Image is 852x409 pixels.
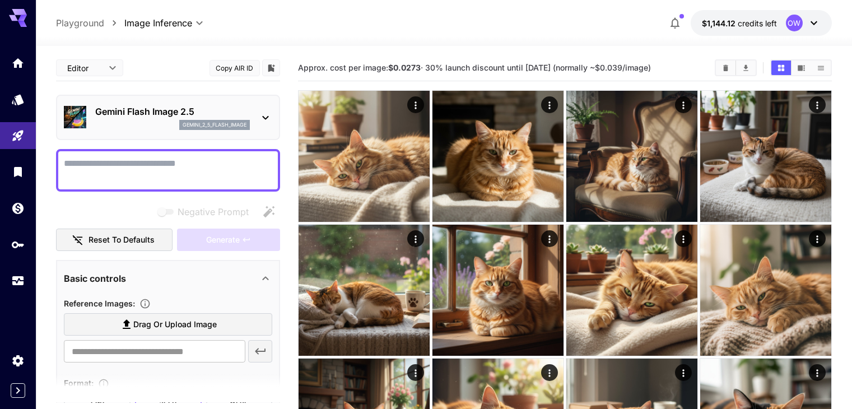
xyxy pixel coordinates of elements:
div: Actions [809,230,826,247]
div: Actions [407,96,424,113]
button: Clear Images [716,61,735,75]
img: 2Q== [432,225,564,356]
div: Actions [407,230,424,247]
img: 9k= [700,225,831,356]
div: Actions [675,364,692,381]
div: Home [11,56,25,70]
span: Editor [67,62,102,74]
div: OW [786,15,803,31]
div: API Keys [11,238,25,252]
button: Expand sidebar [11,383,25,398]
button: Show images in list view [811,61,831,75]
label: Drag or upload image [64,313,272,336]
nav: breadcrumb [56,16,124,30]
img: 2Q== [299,91,430,222]
button: Upload a reference image to guide the result. This is needed for Image-to-Image or Inpainting. Su... [135,298,155,309]
span: Drag or upload image [133,318,217,332]
button: Copy AIR ID [209,60,260,76]
span: Negative Prompt [178,205,249,219]
b: $0.0273 [388,63,421,72]
span: Image Inference [124,16,192,30]
div: Models [11,92,25,106]
div: Usage [11,274,25,288]
button: Show images in grid view [771,61,791,75]
span: Reference Images : [64,299,135,308]
div: Actions [541,364,558,381]
button: $1,144.12352OW [691,10,832,36]
button: Reset to defaults [56,229,173,252]
div: Wallet [11,201,25,215]
button: Add to library [266,61,276,75]
div: Clear ImagesDownload All [715,59,757,76]
div: Actions [541,96,558,113]
div: Actions [675,230,692,247]
div: Actions [809,96,826,113]
div: Actions [809,364,826,381]
div: $1,144.12352 [702,17,777,29]
img: 2Q== [299,225,430,356]
a: Playground [56,16,104,30]
span: $1,144.12 [702,18,738,28]
img: 9k= [432,91,564,222]
div: Settings [11,354,25,368]
div: Gemini Flash Image 2.5gemini_2_5_flash_image [64,100,272,134]
div: Actions [407,364,424,381]
p: gemini_2_5_flash_image [183,121,246,129]
button: Download All [736,61,756,75]
div: Actions [675,96,692,113]
button: Show images in video view [792,61,811,75]
div: Library [11,165,25,179]
img: 9k= [566,91,697,222]
img: 9k= [566,225,697,356]
div: Show images in grid viewShow images in video viewShow images in list view [770,59,832,76]
p: Basic controls [64,272,126,285]
span: Approx. cost per image: · 30% launch discount until [DATE] (normally ~$0.039/image) [298,63,651,72]
img: 9k= [700,91,831,222]
span: Negative prompts are not compatible with the selected model. [155,204,258,219]
div: Basic controls [64,265,272,292]
div: Actions [541,230,558,247]
p: Gemini Flash Image 2.5 [95,105,250,118]
span: credits left [738,18,777,28]
div: Playground [11,129,25,143]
